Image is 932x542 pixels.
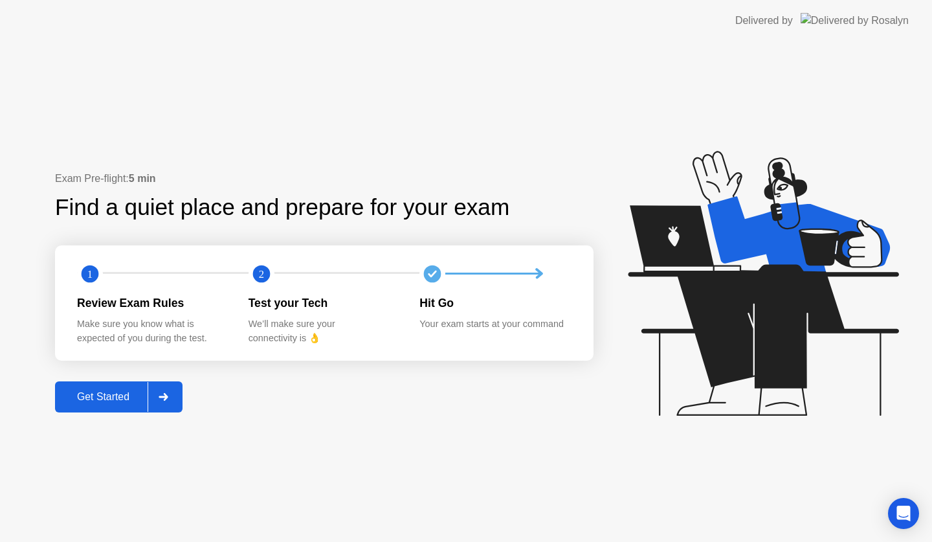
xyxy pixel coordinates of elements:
text: 1 [87,267,93,280]
div: Delivered by [735,13,793,28]
div: Find a quiet place and prepare for your exam [55,190,511,225]
div: Exam Pre-flight: [55,171,594,186]
b: 5 min [129,173,156,184]
div: Make sure you know what is expected of you during the test. [77,317,228,345]
div: Review Exam Rules [77,295,228,311]
button: Get Started [55,381,183,412]
div: Open Intercom Messenger [888,498,919,529]
text: 2 [259,267,264,280]
div: We’ll make sure your connectivity is 👌 [249,317,399,345]
img: Delivered by Rosalyn [801,13,909,28]
div: Test your Tech [249,295,399,311]
div: Your exam starts at your command [419,317,570,332]
div: Hit Go [419,295,570,311]
div: Get Started [59,391,148,403]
